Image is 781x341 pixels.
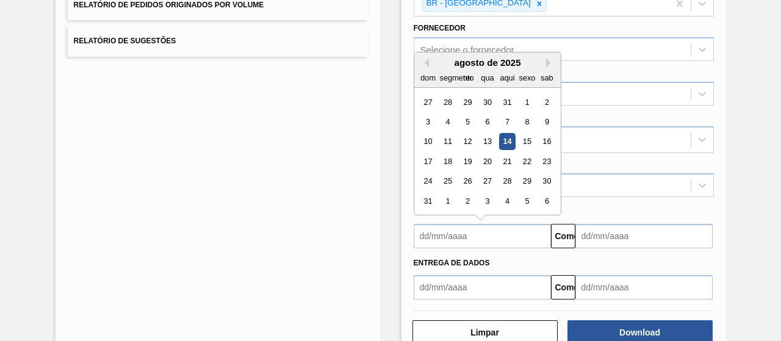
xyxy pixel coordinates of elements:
font: 30 [542,177,551,186]
font: 5 [525,196,529,206]
font: 23 [542,157,551,166]
div: Escolha sábado, 6 de setembro de 2025 [538,193,555,209]
div: Escolha segunda-feira, 28 de julho de 2025 [439,94,456,110]
font: 3 [426,117,430,126]
div: Escolha domingo, 17 de agosto de 2025 [420,153,436,170]
div: Escolha sexta-feira, 15 de agosto de 2025 [519,134,535,150]
font: 12 [463,137,472,146]
font: qua [481,73,494,82]
font: 27 [423,98,432,107]
div: Escolha quarta-feira, 20 de agosto de 2025 [479,153,495,170]
div: Escolha domingo, 10 de agosto de 2025 [420,134,436,150]
font: 30 [483,98,491,107]
font: 6 [485,117,489,126]
div: Escolha terça-feira, 26 de agosto de 2025 [459,173,475,190]
div: Escolha quinta-feira, 14 de agosto de 2025 [498,134,515,150]
div: Escolha sábado, 16 de agosto de 2025 [538,134,555,150]
font: 8 [525,117,529,126]
div: Escolha quinta-feira, 31 de julho de 2025 [498,94,515,110]
font: 28 [443,98,452,107]
div: Escolha segunda-feira, 25 de agosto de 2025 [439,173,456,190]
font: Entrega de dados [414,259,490,267]
div: Escolha domingo, 31 de agosto de 2025 [420,193,436,209]
font: 4 [505,196,509,206]
font: Relatório de Sugestões [74,37,176,46]
div: Escolha sexta-feira, 1 de agosto de 2025 [519,94,535,110]
div: Escolha terça-feira, 29 de julho de 2025 [459,94,475,110]
div: Escolha segunda-feira, 1 de setembro de 2025 [439,193,456,209]
font: 22 [522,157,531,166]
font: 29 [522,177,531,186]
div: Escolha terça-feira, 12 de agosto de 2025 [459,134,475,150]
font: 20 [483,157,491,166]
font: 2 [466,196,470,206]
div: Escolha quinta-feira, 7 de agosto de 2025 [498,113,515,130]
button: Relatório de Sugestões [68,26,368,56]
font: Download [619,328,660,337]
font: 7 [505,117,509,126]
font: 2 [544,98,549,107]
font: 15 [522,137,531,146]
font: 17 [423,157,432,166]
font: 10 [423,137,432,146]
div: Escolha sexta-feira, 5 de setembro de 2025 [519,193,535,209]
div: Escolha terça-feira, 19 de agosto de 2025 [459,153,475,170]
button: Comeu [551,275,575,300]
font: 16 [542,137,551,146]
div: Escolha segunda-feira, 18 de agosto de 2025 [439,153,456,170]
font: 4 [445,117,450,126]
font: 3 [485,196,489,206]
font: ter [463,73,472,82]
font: 5 [466,117,470,126]
font: Selecione o fornecedor [420,45,514,55]
div: Escolha domingo, 27 de julho de 2025 [420,94,436,110]
font: sab [541,73,553,82]
font: 13 [483,137,491,146]
font: 31 [423,196,432,206]
font: dom [420,73,436,82]
input: dd/mm/aaaa [414,275,551,300]
button: Comeu [551,224,575,248]
div: Escolha quarta-feira, 3 de setembro de 2025 [479,193,495,209]
div: Escolha domingo, 3 de agosto de 2025 [420,113,436,130]
div: Escolha sábado, 23 de agosto de 2025 [538,153,555,170]
div: Escolha segunda-feira, 4 de agosto de 2025 [439,113,456,130]
div: Escolha quarta-feira, 27 de agosto de 2025 [479,173,495,190]
font: 14 [503,137,511,146]
div: Escolha sábado, 2 de agosto de 2025 [538,94,555,110]
font: agosto de 2025 [454,57,520,68]
font: 24 [423,177,432,186]
font: 28 [503,177,511,186]
font: sexo [519,73,535,82]
div: Escolha domingo, 24 de agosto de 2025 [420,173,436,190]
font: 31 [503,98,511,107]
font: 9 [544,117,549,126]
font: 25 [443,177,452,186]
input: dd/mm/aaaa [575,275,713,300]
div: mês 2025-08 [418,92,556,211]
font: 1 [525,98,529,107]
font: 6 [544,196,549,206]
div: Escolha quinta-feira, 4 de setembro de 2025 [498,193,515,209]
font: segmento [439,73,473,82]
font: Comeu [555,231,584,241]
div: Escolha quarta-feira, 30 de julho de 2025 [479,94,495,110]
font: 1 [445,196,450,206]
font: Relatório de Pedidos Originados por Volume [74,1,264,9]
div: Escolha quarta-feira, 13 de agosto de 2025 [479,134,495,150]
div: Escolha sexta-feira, 29 de agosto de 2025 [519,173,535,190]
font: 18 [443,157,452,166]
input: dd/mm/aaaa [414,224,551,248]
font: 21 [503,157,511,166]
div: Escolha sábado, 30 de agosto de 2025 [538,173,555,190]
font: 11 [443,137,452,146]
font: Fornecedor [414,24,466,32]
button: Próximo mês [546,59,555,67]
font: 29 [463,98,472,107]
div: Escolha quarta-feira, 6 de agosto de 2025 [479,113,495,130]
div: Escolha quinta-feira, 21 de agosto de 2025 [498,153,515,170]
input: dd/mm/aaaa [575,224,713,248]
button: Mês Anterior [420,59,429,67]
font: Comeu [555,282,584,292]
font: aqui [500,73,514,82]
